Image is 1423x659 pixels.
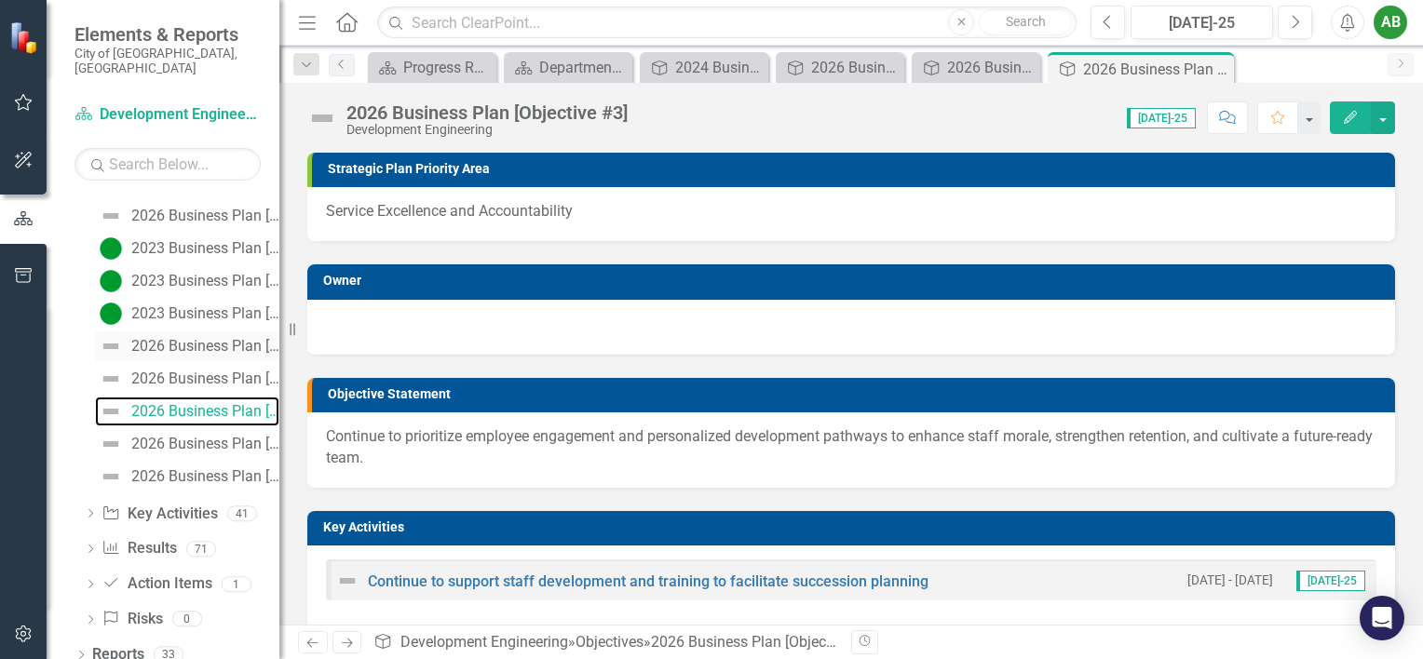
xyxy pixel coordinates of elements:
[307,103,337,133] img: Not Defined
[75,148,261,181] input: Search Below...
[222,576,251,592] div: 1
[780,56,900,79] a: 2026 Business Plan [Objective #1]
[95,429,279,459] a: 2026 Business Plan [Objective #4]
[131,370,279,387] div: 2026 Business Plan [Objective #2]
[100,303,122,325] img: Proceeding as Anticipated
[328,162,1386,176] h3: Strategic Plan Priority Area
[1137,12,1267,34] div: [DATE]-25
[131,273,279,289] div: 2023 Business Plan [Objective #3]
[102,609,162,630] a: Risks
[100,465,122,488] img: Not Defined
[326,426,1376,469] p: Continue to prioritize employee engagement and personalized development pathways to enhance staff...
[326,202,573,220] span: Service Excellence and Accountability
[508,56,628,79] a: Department Dashboard
[1360,596,1404,640] div: Open Intercom Messenger
[323,274,1386,288] h3: Owner
[651,633,874,651] div: 2026 Business Plan [Objective #3]
[95,234,279,263] a: 2023 Business Plan [Objective #2]
[346,102,628,123] div: 2026 Business Plan [Objective #3]
[1187,572,1273,589] small: [DATE] - [DATE]
[227,505,257,521] div: 41
[131,403,279,420] div: 2026 Business Plan [Objective #3]
[916,56,1036,79] a: 2026 Business Plan [Objective #5]
[400,633,568,651] a: Development Engineering
[100,335,122,357] img: Not Defined
[373,56,492,79] a: Progress Report Dashboard
[373,632,837,653] div: » »
[95,331,279,361] a: 2026 Business Plan [Objective #1]
[576,633,644,651] a: Objectives
[811,56,900,79] div: 2026 Business Plan [Objective #1]
[75,104,261,126] a: Development Engineering
[100,205,122,227] img: Not Defined
[131,240,279,257] div: 2023 Business Plan [Objective #2]
[100,368,122,390] img: Not Defined
[100,270,122,292] img: Proceeding as Anticipated
[979,9,1072,35] button: Search
[131,338,279,355] div: 2026 Business Plan [Objective #1]
[403,56,492,79] div: Progress Report Dashboard
[9,21,42,54] img: ClearPoint Strategy
[102,573,211,595] a: Action Items
[377,7,1077,39] input: Search ClearPoint...
[131,305,279,322] div: 2023 Business Plan [Objective #4]
[186,541,216,557] div: 71
[75,23,261,46] span: Elements & Reports
[947,56,1036,79] div: 2026 Business Plan [Objective #5]
[100,400,122,423] img: Not Defined
[328,387,1386,401] h3: Objective Statement
[323,520,1386,534] h3: Key Activities
[102,538,176,559] a: Results
[1006,14,1046,29] span: Search
[1083,58,1229,81] div: 2026 Business Plan [Objective #3]
[346,123,628,137] div: Development Engineering
[95,266,279,296] a: 2023 Business Plan [Objective #3]
[172,612,202,627] div: 0
[336,570,359,592] img: Not Defined
[95,397,279,426] a: 2026 Business Plan [Objective #3]
[131,436,279,452] div: 2026 Business Plan [Objective #4]
[100,433,122,455] img: Not Defined
[1127,108,1196,128] span: [DATE]-25
[95,201,279,231] a: 2026 Business Plan [Executive Summary]
[75,46,261,76] small: City of [GEOGRAPHIC_DATA], [GEOGRAPHIC_DATA]
[95,462,279,491] a: 2026 Business Plan [Objective #5]
[1374,6,1407,39] button: AB
[1131,6,1273,39] button: [DATE]-25
[644,56,764,79] a: 2024 Business Plan [Executive Summary]
[1296,571,1365,591] span: [DATE]-25
[131,468,279,485] div: 2026 Business Plan [Objective #5]
[95,364,279,394] a: 2026 Business Plan [Objective #2]
[100,237,122,260] img: Proceeding as Anticipated
[95,299,279,329] a: 2023 Business Plan [Objective #4]
[131,208,279,224] div: 2026 Business Plan [Executive Summary]
[102,504,217,525] a: Key Activities
[675,56,764,79] div: 2024 Business Plan [Executive Summary]
[539,56,628,79] div: Department Dashboard
[368,572,928,590] a: Continue to support staff development and training to facilitate succession planning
